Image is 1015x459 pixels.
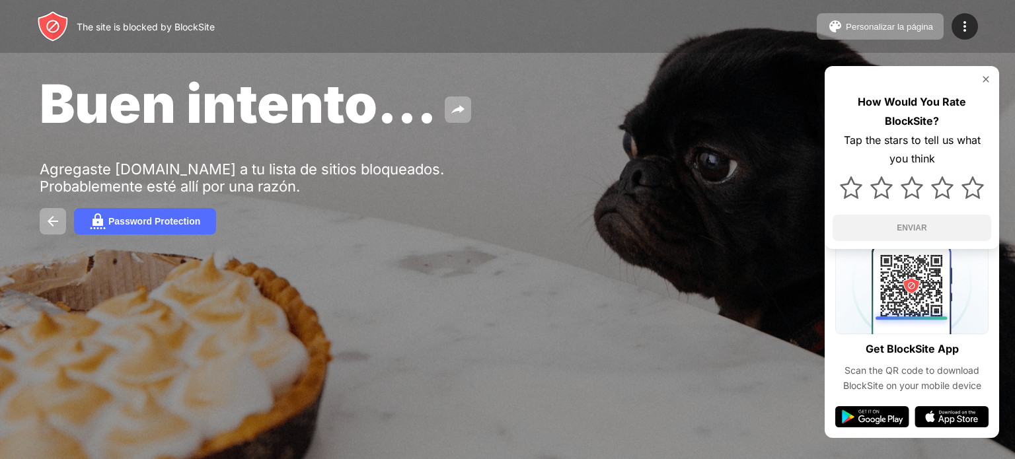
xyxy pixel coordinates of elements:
img: password.svg [90,213,106,229]
div: Get BlockSite App [866,339,959,359]
div: Scan the QR code to download BlockSite on your mobile device [835,363,989,393]
img: rate-us-close.svg [981,74,991,85]
div: The site is blocked by BlockSite [77,21,215,32]
img: app-store.svg [915,406,989,427]
button: ENVIAR [833,215,991,241]
img: google-play.svg [835,406,909,427]
span: Buen intento... [40,71,437,135]
div: Personalizar la página [846,22,933,32]
img: star.svg [870,176,893,199]
img: header-logo.svg [37,11,69,42]
button: Personalizar la página [817,13,944,40]
img: share.svg [450,102,466,118]
img: star.svg [901,176,923,199]
div: How Would You Rate BlockSite? [833,92,991,131]
div: Password Protection [108,216,200,227]
button: Password Protection [74,208,216,234]
img: back.svg [45,213,61,229]
img: star.svg [961,176,984,199]
img: star.svg [931,176,954,199]
div: Agregaste [DOMAIN_NAME] a tu lista de sitios bloqueados. Probablemente esté allí por una razón. [40,160,448,195]
img: menu-icon.svg [957,18,973,34]
img: star.svg [840,176,862,199]
div: Tap the stars to tell us what you think [833,131,991,169]
img: pallet.svg [827,18,843,34]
